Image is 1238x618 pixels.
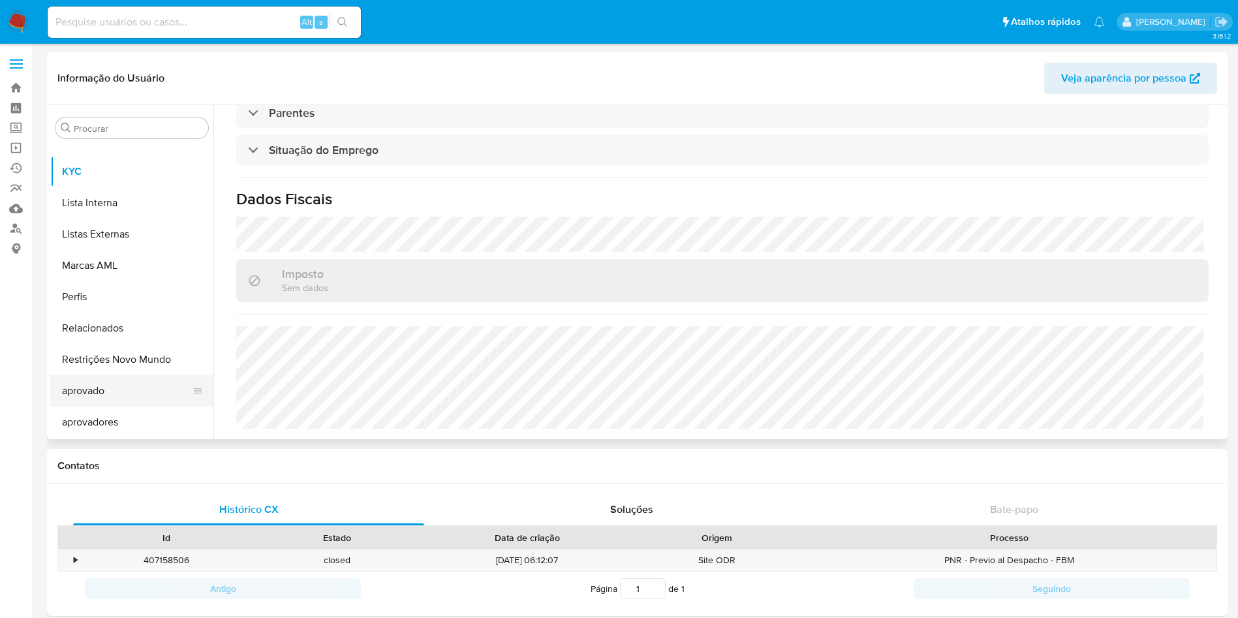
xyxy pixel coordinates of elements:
button: Seguindo [914,578,1190,599]
span: Bate-papo [990,502,1038,517]
button: Veja aparência por pessoa [1044,63,1217,94]
h1: Contatos [57,459,1217,472]
div: 407158506 [81,549,252,571]
button: Perfis [50,281,213,313]
div: Situação do Emprego [236,135,1209,165]
span: s [319,16,323,28]
h3: Parentes [269,106,315,120]
div: Parentes [236,98,1209,128]
button: Antigo [85,578,361,599]
div: closed [252,549,423,571]
a: Notificações [1094,16,1105,27]
h1: Informação do Usuário [57,72,164,85]
div: Id [90,531,243,544]
div: Origem [641,531,794,544]
button: Marcas AML [50,250,213,281]
input: Pesquise usuários ou casos... [48,14,361,31]
div: • [74,554,77,566]
div: ImpostoSem dados [236,259,1209,301]
input: Procurar [74,123,203,134]
button: KYC [50,156,213,187]
div: Processo [812,531,1207,544]
button: Procurar [61,123,71,133]
button: Restrições Novo Mundo [50,344,213,375]
h3: Situação do Emprego [269,143,379,157]
span: Atalhos rápidos [1011,15,1081,29]
span: Soluções [610,502,653,517]
span: Veja aparência por pessoa [1061,63,1186,94]
button: aprovado [50,375,203,407]
a: Sair [1215,15,1228,29]
span: 1 [681,582,685,595]
h3: Imposto [282,267,328,281]
div: Estado [261,531,414,544]
span: Página de [591,578,685,599]
button: Relacionados [50,313,213,344]
div: Site ODR [632,549,803,571]
button: Listas Externas [50,219,213,250]
div: Data de criação [432,531,623,544]
h1: Dados Fiscais [236,189,1209,209]
div: [DATE] 06:12:07 [423,549,632,571]
p: magno.ferreira@mercadopago.com.br [1136,16,1210,28]
button: search-icon [329,13,356,31]
span: Alt [302,16,312,28]
div: PNR - Previo al Despacho - FBM [803,549,1216,571]
span: Histórico CX [219,502,279,517]
p: Sem dados [282,281,328,294]
button: aprovadores [50,407,213,438]
button: Lista Interna [50,187,213,219]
